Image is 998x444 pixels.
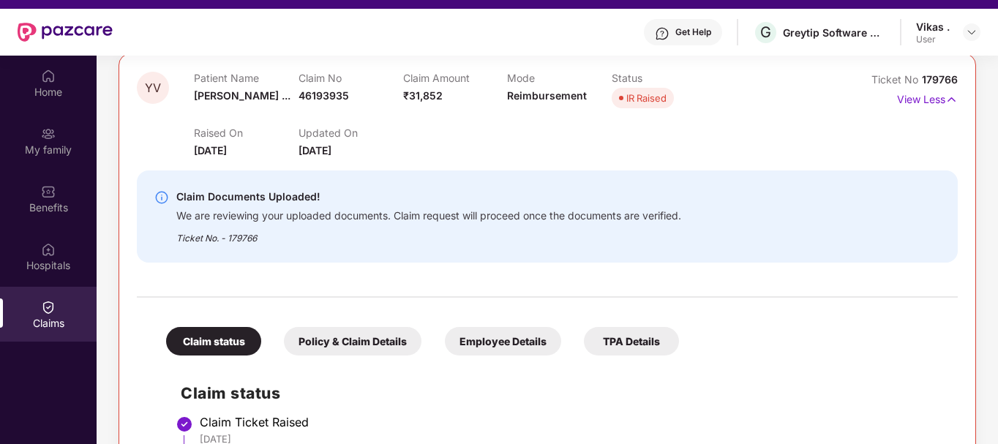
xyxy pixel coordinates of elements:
[966,26,978,38] img: svg+xml;base64,PHN2ZyBpZD0iRHJvcGRvd24tMzJ4MzIiIHhtbG5zPSJodHRwOi8vd3d3LnczLm9yZy8yMDAwL3N2ZyIgd2...
[176,206,681,222] div: We are reviewing your uploaded documents. Claim request will proceed once the documents are verif...
[897,88,958,108] p: View Less
[507,72,612,84] p: Mode
[916,34,950,45] div: User
[176,188,681,206] div: Claim Documents Uploaded!
[41,300,56,315] img: svg+xml;base64,PHN2ZyBpZD0iQ2xhaW0iIHhtbG5zPSJodHRwOi8vd3d3LnczLm9yZy8yMDAwL3N2ZyIgd2lkdGg9IjIwIi...
[626,91,667,105] div: IR Raised
[18,23,113,42] img: New Pazcare Logo
[403,89,443,102] span: ₹31,852
[403,72,508,84] p: Claim Amount
[41,127,56,141] img: svg+xml;base64,PHN2ZyB3aWR0aD0iMjAiIGhlaWdodD0iMjAiIHZpZXdCb3g9IjAgMCAyMCAyMCIgZmlsbD0ibm9uZSIgeG...
[41,242,56,257] img: svg+xml;base64,PHN2ZyBpZD0iSG9zcGl0YWxzIiB4bWxucz0iaHR0cDovL3d3dy53My5vcmcvMjAwMC9zdmciIHdpZHRoPS...
[783,26,885,39] div: Greytip Software Private Limited
[284,327,421,355] div: Policy & Claim Details
[612,72,716,84] p: Status
[299,89,349,102] span: 46193935
[194,127,299,139] p: Raised On
[760,23,771,41] span: G
[945,91,958,108] img: svg+xml;base64,PHN2ZyB4bWxucz0iaHR0cDovL3d3dy53My5vcmcvMjAwMC9zdmciIHdpZHRoPSIxNyIgaGVpZ2h0PSIxNy...
[145,82,161,94] span: YV
[871,73,922,86] span: Ticket No
[507,89,587,102] span: Reimbursement
[194,144,227,157] span: [DATE]
[194,89,290,102] span: [PERSON_NAME] ...
[916,20,950,34] div: Vikas .
[922,73,958,86] span: 179766
[166,327,261,355] div: Claim status
[584,327,679,355] div: TPA Details
[194,72,299,84] p: Patient Name
[299,144,331,157] span: [DATE]
[41,184,56,199] img: svg+xml;base64,PHN2ZyBpZD0iQmVuZWZpdHMiIHhtbG5zPSJodHRwOi8vd3d3LnczLm9yZy8yMDAwL3N2ZyIgd2lkdGg9Ij...
[200,415,943,429] div: Claim Ticket Raised
[176,415,193,433] img: svg+xml;base64,PHN2ZyBpZD0iU3RlcC1Eb25lLTMyeDMyIiB4bWxucz0iaHR0cDovL3d3dy53My5vcmcvMjAwMC9zdmciIH...
[41,69,56,83] img: svg+xml;base64,PHN2ZyBpZD0iSG9tZSIgeG1sbnM9Imh0dHA6Ly93d3cudzMub3JnLzIwMDAvc3ZnIiB3aWR0aD0iMjAiIG...
[445,327,561,355] div: Employee Details
[299,127,403,139] p: Updated On
[176,222,681,245] div: Ticket No. - 179766
[154,190,169,205] img: svg+xml;base64,PHN2ZyBpZD0iSW5mby0yMHgyMCIgeG1sbnM9Imh0dHA6Ly93d3cudzMub3JnLzIwMDAvc3ZnIiB3aWR0aD...
[299,72,403,84] p: Claim No
[675,26,711,38] div: Get Help
[181,381,943,405] h2: Claim status
[655,26,669,41] img: svg+xml;base64,PHN2ZyBpZD0iSGVscC0zMngzMiIgeG1sbnM9Imh0dHA6Ly93d3cudzMub3JnLzIwMDAvc3ZnIiB3aWR0aD...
